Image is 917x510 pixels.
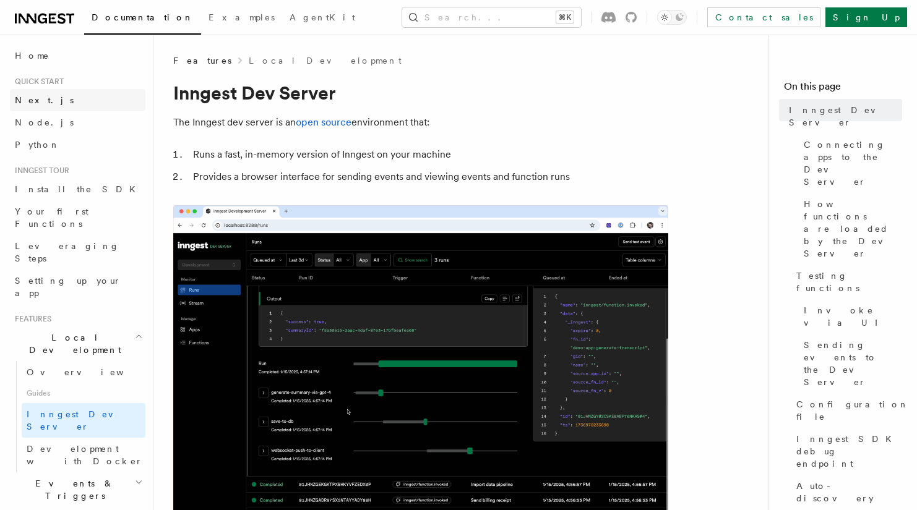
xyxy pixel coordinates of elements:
a: Python [10,134,145,156]
a: How functions are loaded by the Dev Server [799,193,902,265]
span: Sending events to the Dev Server [804,339,902,388]
a: Testing functions [791,265,902,299]
a: Examples [201,4,282,33]
a: Overview [22,361,145,383]
h1: Inngest Dev Server [173,82,668,104]
span: Overview [27,367,154,377]
span: Inngest Dev Server [27,409,132,431]
button: Events & Triggers [10,472,145,507]
a: Setting up your app [10,270,145,304]
span: Features [173,54,231,67]
span: How functions are loaded by the Dev Server [804,198,902,260]
a: Node.js [10,111,145,134]
span: Development with Docker [27,444,143,466]
span: Inngest Dev Server [789,104,902,129]
span: Guides [22,383,145,403]
a: Invoke via UI [799,299,902,334]
a: Inngest Dev Server [22,403,145,438]
a: Inngest SDK debug endpoint [791,428,902,475]
a: Next.js [10,89,145,111]
a: AgentKit [282,4,363,33]
a: Sign Up [825,7,907,27]
a: open source [296,116,351,128]
li: Runs a fast, in-memory version of Inngest on your machine [189,146,668,163]
a: Configuration file [791,393,902,428]
a: Local Development [249,54,402,67]
a: Contact sales [707,7,820,27]
a: Your first Functions [10,200,145,235]
a: Sending events to the Dev Server [799,334,902,393]
span: Python [15,140,60,150]
span: Connecting apps to the Dev Server [804,138,902,188]
a: Home [10,45,145,67]
h4: On this page [784,79,902,99]
span: Node.js [15,117,74,127]
li: Provides a browser interface for sending events and viewing events and function runs [189,168,668,185]
span: Examples [209,12,275,22]
button: Toggle dark mode [657,10,687,25]
a: Documentation [84,4,201,35]
button: Search...⌘K [402,7,581,27]
span: Configuration file [796,398,909,423]
span: Next.js [15,95,74,105]
span: Features [10,314,51,324]
span: Documentation [92,12,194,22]
a: Auto-discovery [791,475,902,509]
a: Connecting apps to the Dev Server [799,134,902,193]
span: Your first Functions [15,206,88,229]
span: Inngest SDK debug endpoint [796,433,902,470]
span: Quick start [10,77,64,87]
span: Events & Triggers [10,477,135,502]
span: Testing functions [796,270,902,294]
span: Leveraging Steps [15,241,119,263]
kbd: ⌘K [556,11,574,23]
span: Local Development [10,331,135,356]
button: Local Development [10,326,145,361]
div: Local Development [10,361,145,472]
p: The Inngest dev server is an environment that: [173,114,668,131]
span: AgentKit [290,12,355,22]
a: Install the SDK [10,178,145,200]
span: Install the SDK [15,184,143,194]
span: Auto-discovery [796,480,902,504]
span: Home [15,49,50,62]
span: Inngest tour [10,166,69,176]
a: Inngest Dev Server [784,99,902,134]
a: Leveraging Steps [10,235,145,270]
span: Invoke via UI [804,304,902,329]
span: Setting up your app [15,276,121,298]
a: Development with Docker [22,438,145,472]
